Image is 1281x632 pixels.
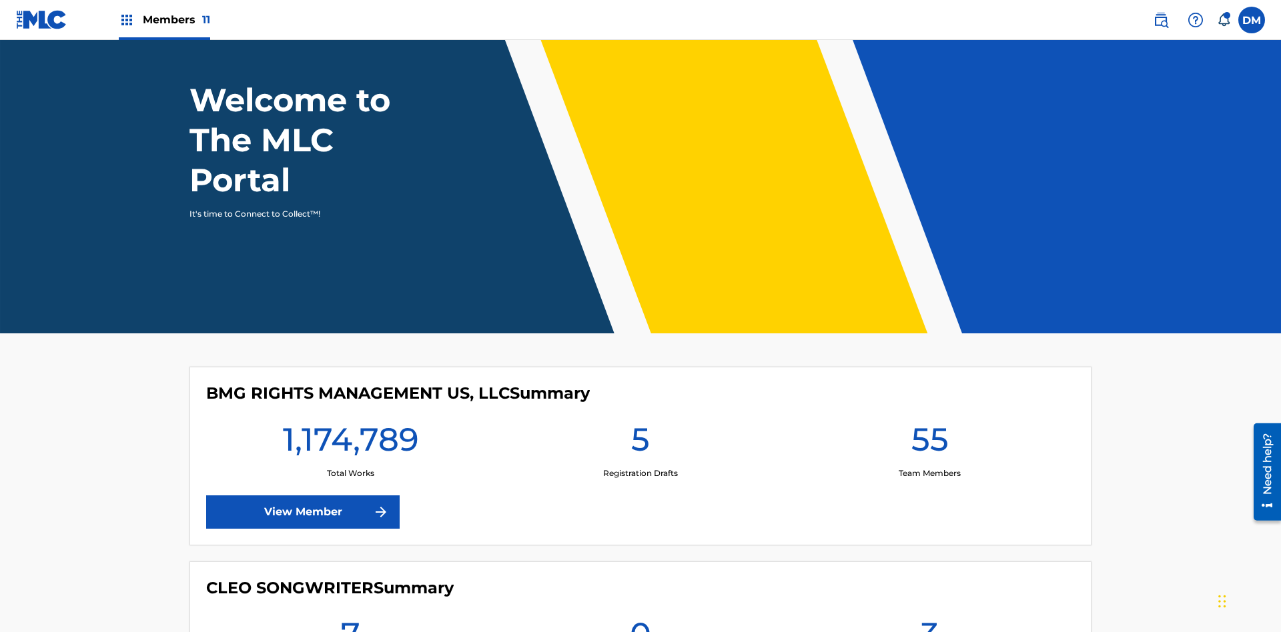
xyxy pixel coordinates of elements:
h4: BMG RIGHTS MANAGEMENT US, LLC [206,383,590,403]
p: It's time to Connect to Collect™! [189,208,421,220]
div: User Menu [1238,7,1265,33]
p: Total Works [327,467,374,479]
img: search [1153,12,1169,28]
img: MLC Logo [16,10,67,29]
span: 11 [202,13,210,26]
h1: 5 [631,419,650,467]
p: Team Members [899,467,961,479]
iframe: Chat Widget [1214,568,1281,632]
iframe: Resource Center [1244,418,1281,527]
p: Registration Drafts [603,467,678,479]
h1: 1,174,789 [283,419,419,467]
img: help [1188,12,1204,28]
div: Drag [1218,581,1226,621]
img: f7272a7cc735f4ea7f67.svg [373,504,389,520]
h1: Welcome to The MLC Portal [189,80,439,200]
div: Notifications [1217,13,1230,27]
h1: 55 [911,419,949,467]
h4: CLEO SONGWRITER [206,578,454,598]
img: Top Rightsholders [119,12,135,28]
span: Members [143,12,210,27]
div: Help [1182,7,1209,33]
a: View Member [206,495,400,529]
a: Public Search [1148,7,1174,33]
